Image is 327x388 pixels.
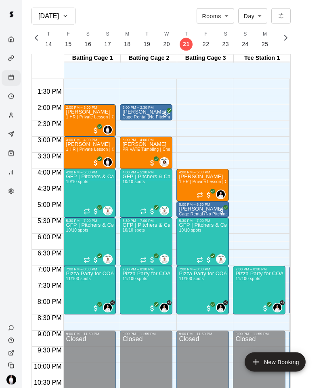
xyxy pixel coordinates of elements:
span: All customers have paid [148,256,156,264]
div: 7:00 PM – 8:30 PM: Pizza Party for COACH COPE [120,266,172,315]
div: 5:30 PM – 7:00 PM [122,219,170,223]
img: Caden (Cope) Copeland [217,304,225,312]
span: 1:30 PM [36,89,64,95]
span: Recurring event [140,257,147,264]
div: 2:00 PM – 3:00 PM: Mason Sarris [63,105,116,137]
span: F [67,30,70,38]
div: Caden (Cope) Copeland [103,303,113,313]
span: Isabella Key [163,158,169,167]
div: 7:00 PM – 8:30 PM: Pizza Party for COACH COPE [63,266,116,315]
span: 2:30 PM [36,121,64,128]
span: Cage Rental (No Pitching Machine) [179,212,247,217]
div: 2:00 PM – 3:00 PM [66,106,113,110]
button: T14 [39,28,59,51]
div: 7:00 PM – 8:30 PM [235,268,283,272]
img: Matt Beck [104,255,112,264]
p: 17 [104,40,111,48]
span: All customers have paid [161,111,169,119]
img: Caden (Cope) Copeland [217,191,225,199]
span: All customers have paid [148,159,156,167]
span: 11/100 spots filled [235,277,260,281]
span: W [164,30,169,38]
span: Cage Rental (No Pitching Machine) [122,115,190,120]
div: 5:30 PM – 7:00 PM: GFP | Pitchers & Catchers (11U) [63,218,116,266]
span: S [224,30,227,38]
div: Batting Cage 3 [177,55,234,62]
div: Batting Cage 2 [121,55,177,62]
button: add [245,352,306,372]
div: Isabella Key [159,158,169,167]
div: 2:00 PM – 2:30 PM [122,106,170,110]
a: View public page [2,347,22,359]
div: Caden (Cope) Copeland [216,190,226,200]
span: All customers have paid [205,192,213,200]
div: 4:00 PM – 5:00 PM [179,171,226,175]
div: 4:00 PM – 5:30 PM [122,171,170,175]
span: F [204,30,208,38]
span: 10:00 PM [32,363,63,370]
span: PRIVATE Tumbling | Cheer | Fitness w/ Coach [PERSON_NAME] [122,148,247,152]
div: 9:00 PM – 11:59 PM [122,332,170,336]
span: All customers have paid [92,256,100,264]
span: All customers have paid [261,305,269,313]
div: Copy public page link [2,359,22,372]
span: 3:30 PM [36,153,64,160]
span: Matt Beck [163,255,169,264]
span: 1 HR | Private Lesson | Coach [PERSON_NAME] [179,180,273,184]
span: 7:30 PM [36,283,64,289]
div: Travis Hamilton [103,125,113,135]
button: S17 [98,28,117,51]
span: Recurring event [84,257,90,264]
span: 5:30 PM [36,218,64,225]
span: 10/10 spots filled [66,228,88,233]
div: 7:00 PM – 8:30 PM: Pizza Party for COACH COPE [176,266,229,315]
span: 1 HR | Private Lesson | Coach [PERSON_NAME] [66,115,160,120]
img: Travis Hamilton [104,158,112,167]
span: M [263,30,267,38]
span: 7:00 PM [36,266,64,273]
button: [DATE] [31,8,75,25]
span: All customers have paid [148,208,156,216]
div: 7:00 PM – 8:30 PM [179,268,226,272]
p: 18 [124,40,131,48]
div: 7:00 PM – 8:30 PM [66,268,113,272]
div: 3:00 PM – 4:00 PM: Christopher Kaelin [63,137,116,169]
span: Caden (Cope) Copeland & 2 others [106,303,113,313]
span: +2 [223,301,228,306]
span: 8:00 PM [36,299,64,306]
span: S [106,30,109,38]
span: S [86,30,90,38]
img: Travis Hamilton [104,126,112,134]
p: 23 [222,40,229,48]
div: Batting Cage 1 [64,55,121,62]
span: Matt Beck [106,206,113,216]
p: 19 [144,40,151,48]
span: Caden (Cope) Copeland & 2 others [276,303,282,313]
span: Recurring event [84,209,90,215]
span: T [145,30,149,38]
div: Matt Beck [103,206,113,216]
span: All customers have paid [92,127,100,135]
span: 3:00 PM [36,137,64,144]
div: 7:00 PM – 8:30 PM [122,268,170,272]
img: Travis Hamilton [6,375,16,385]
span: 1 HR | Private Lesson | Coach [PERSON_NAME] [66,148,160,152]
button: T19 [137,28,157,51]
div: Rooms [197,8,234,23]
div: 9:00 PM – 11:59 PM [179,332,226,336]
span: 10:30 PM [32,380,63,386]
span: 4:00 PM [36,169,64,176]
span: 2:00 PM [36,105,64,112]
img: Matt Beck [104,207,112,215]
button: M25 [255,28,275,51]
h6: [DATE] [38,11,59,22]
span: +2 [167,301,172,306]
span: 11/100 spots filled [179,277,203,281]
span: All customers have paid [218,208,226,216]
button: S24 [235,28,255,51]
span: Caden (Cope) Copeland [219,190,226,200]
span: Travis Hamilton [106,125,113,135]
div: 4:00 PM – 5:30 PM: GFP | Pitchers & Catcher (9U) [63,169,116,218]
div: 3:00 PM – 4:00 PM [66,138,113,142]
button: F15 [59,28,78,51]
